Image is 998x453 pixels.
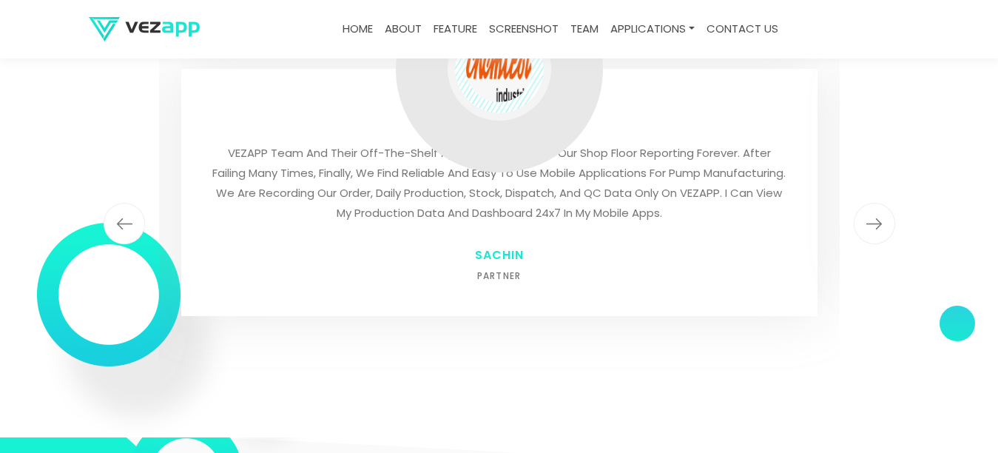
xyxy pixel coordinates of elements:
a: team [564,15,604,44]
a: contact us [701,15,784,44]
img: logo [89,17,200,41]
a: feature [428,15,483,44]
a: Applications [604,15,701,44]
a: about [379,15,428,44]
h3: SACHIN [211,245,788,266]
p: VEZAPP Team and their Off-the-shelf Apps have changed our shop floor reporting forever. After fai... [211,143,788,223]
h6: PARTNER [211,266,788,286]
a: screenshot [483,15,564,44]
img: back.png [104,203,145,244]
a: Home [337,15,379,44]
img: next.png [854,203,895,244]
